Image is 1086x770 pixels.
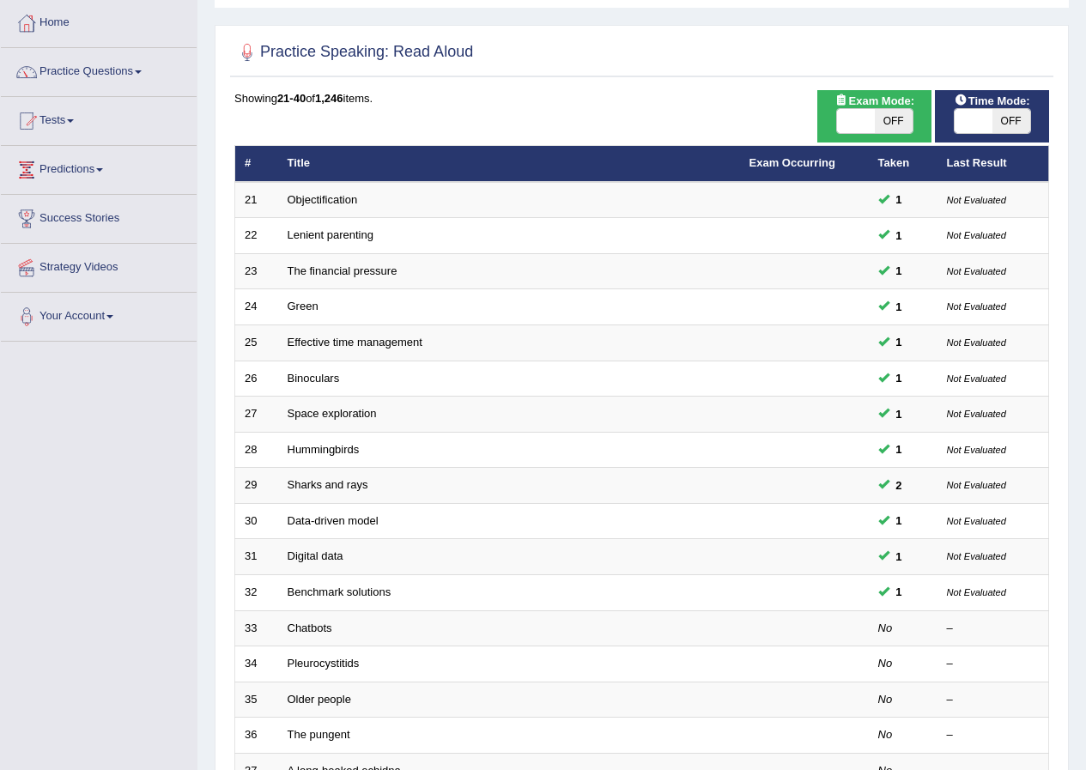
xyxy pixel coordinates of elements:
[235,397,278,433] td: 27
[889,476,909,494] span: You can still take this question
[1,195,197,238] a: Success Stories
[947,727,1040,743] div: –
[288,478,368,491] a: Sharks and rays
[235,253,278,289] td: 23
[235,182,278,218] td: 21
[235,218,278,254] td: 22
[288,657,360,670] a: Pleurocystitids
[288,228,373,241] a: Lenient parenting
[235,325,278,361] td: 25
[947,373,1006,384] small: Not Evaluated
[937,146,1049,182] th: Last Result
[234,90,1049,106] div: Showing of items.
[288,372,340,385] a: Binoculars
[235,682,278,718] td: 35
[947,656,1040,672] div: –
[947,409,1006,419] small: Not Evaluated
[288,193,358,206] a: Objectification
[947,445,1006,455] small: Not Evaluated
[288,300,319,312] a: Green
[1,293,197,336] a: Your Account
[947,266,1006,276] small: Not Evaluated
[889,298,909,316] span: You can still take this question
[288,443,360,456] a: Hummingbirds
[878,728,893,741] em: No
[889,191,909,209] span: You can still take this question
[315,92,343,105] b: 1,246
[235,610,278,646] td: 33
[235,146,278,182] th: #
[889,333,909,351] span: You can still take this question
[889,512,909,530] span: You can still take this question
[288,264,397,277] a: The financial pressure
[828,92,921,110] span: Exam Mode:
[878,621,893,634] em: No
[235,432,278,468] td: 28
[889,262,909,280] span: You can still take this question
[1,48,197,91] a: Practice Questions
[992,109,1030,133] span: OFF
[235,646,278,682] td: 34
[278,146,740,182] th: Title
[947,301,1006,312] small: Not Evaluated
[235,503,278,539] td: 30
[235,539,278,575] td: 31
[947,230,1006,240] small: Not Evaluated
[869,146,937,182] th: Taken
[889,440,909,458] span: You can still take this question
[288,728,350,741] a: The pungent
[1,244,197,287] a: Strategy Videos
[288,621,332,634] a: Chatbots
[1,97,197,140] a: Tests
[947,480,1006,490] small: Not Evaluated
[288,336,422,349] a: Effective time management
[288,693,351,706] a: Older people
[235,289,278,325] td: 24
[947,337,1006,348] small: Not Evaluated
[288,514,379,527] a: Data-driven model
[947,621,1040,637] div: –
[947,516,1006,526] small: Not Evaluated
[235,718,278,754] td: 36
[288,585,391,598] a: Benchmark solutions
[947,195,1006,205] small: Not Evaluated
[288,407,377,420] a: Space exploration
[235,468,278,504] td: 29
[947,692,1040,708] div: –
[947,587,1006,597] small: Not Evaluated
[889,583,909,601] span: You can still take this question
[889,405,909,423] span: You can still take this question
[948,92,1037,110] span: Time Mode:
[878,693,893,706] em: No
[875,109,913,133] span: OFF
[889,227,909,245] span: You can still take this question
[889,369,909,387] span: You can still take this question
[878,657,893,670] em: No
[234,39,473,65] h2: Practice Speaking: Read Aloud
[749,156,835,169] a: Exam Occurring
[889,548,909,566] span: You can still take this question
[277,92,306,105] b: 21-40
[235,361,278,397] td: 26
[1,146,197,189] a: Predictions
[288,549,343,562] a: Digital data
[947,551,1006,561] small: Not Evaluated
[817,90,931,142] div: Show exams occurring in exams
[235,574,278,610] td: 32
